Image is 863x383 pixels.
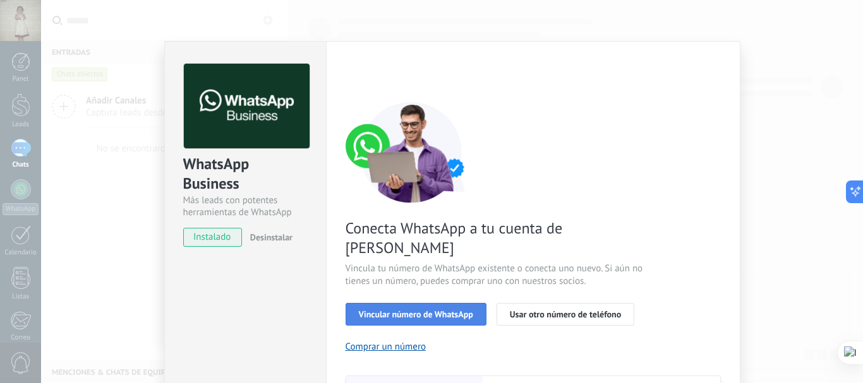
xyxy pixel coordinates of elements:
span: Usar otro número de teléfono [510,310,621,319]
button: Comprar un número [346,341,426,353]
img: connect number [346,102,478,203]
button: Vincular número de WhatsApp [346,303,486,326]
div: WhatsApp Business [183,154,308,194]
img: logo_main.png [184,64,310,149]
span: Vincular número de WhatsApp [359,310,473,319]
button: Usar otro número de teléfono [497,303,634,326]
span: instalado [184,228,241,247]
button: Desinstalar [245,228,293,247]
span: Conecta WhatsApp a tu cuenta de [PERSON_NAME] [346,218,646,257]
span: Desinstalar [250,232,293,243]
div: Más leads con potentes herramientas de WhatsApp [183,194,308,218]
span: Vincula tu número de WhatsApp existente o conecta uno nuevo. Si aún no tienes un número, puedes c... [346,262,646,288]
